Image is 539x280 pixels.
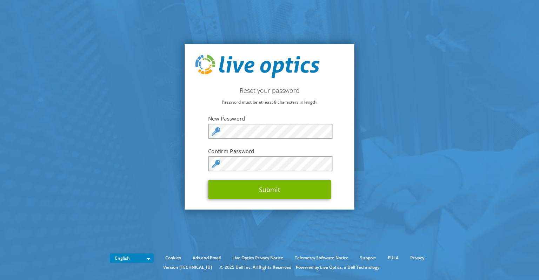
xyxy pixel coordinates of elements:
a: Ads and Email [187,254,226,262]
label: New Password [208,115,331,122]
li: Version [TECHNICAL_ID] [160,264,215,271]
a: EULA [382,254,404,262]
h2: Reset your password [195,87,344,94]
a: Cookies [160,254,186,262]
label: Confirm Password [208,148,331,155]
li: © 2025 Dell Inc. All Rights Reserved [217,264,295,271]
a: Privacy [405,254,430,262]
img: live_optics_svg.svg [195,55,320,78]
a: Support [355,254,381,262]
a: Telemetry Software Notice [290,254,354,262]
p: Password must be at least 9 characters in length. [195,98,344,106]
button: Submit [208,180,331,199]
li: Powered by Live Optics, a Dell Technology [296,264,379,271]
a: Live Optics Privacy Notice [227,254,288,262]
